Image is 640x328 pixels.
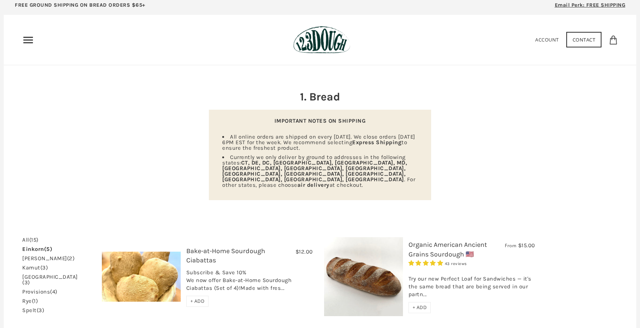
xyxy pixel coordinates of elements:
strong: air delivery [297,182,330,188]
span: Email Perk: FREE SHIPPING [555,2,626,8]
div: + ADD [409,302,431,313]
a: rye(1) [22,298,38,304]
a: Bake-at-Home Sourdough Ciabattas [186,247,265,264]
span: (5) [44,246,53,252]
span: All online orders are shipped on every [DATE]. We close orders [DATE] 6PM EST for the week. We re... [222,133,415,151]
p: FREE GROUND SHIPPING ON BREAD ORDERS $65+ [15,1,146,9]
span: $15.00 [518,242,535,249]
span: (1) [32,298,38,304]
span: From [505,242,516,249]
strong: Express Shipping [352,139,401,146]
h2: 1. Bread [209,89,431,105]
strong: IMPORTANT NOTES ON SHIPPING [274,117,366,124]
img: Bake-at-Home Sourdough Ciabattas [102,252,181,302]
img: Organic American Ancient Grains Sourdough 🇺🇸 [324,237,403,316]
a: provisions(4) [22,289,57,295]
a: Account [535,36,559,43]
nav: Primary [22,34,34,46]
img: 123Dough Bakery [293,26,350,54]
a: Contact [566,32,602,47]
span: + ADD [190,298,205,304]
a: [GEOGRAPHIC_DATA](3) [22,274,78,285]
a: Organic American Ancient Grains Sourdough 🇺🇸 [409,241,487,258]
a: spelt(3) [22,308,44,313]
span: (3) [40,264,48,271]
strong: CT, DE, DC, [GEOGRAPHIC_DATA], [GEOGRAPHIC_DATA], MD, [GEOGRAPHIC_DATA], [GEOGRAPHIC_DATA], [GEOG... [222,159,407,183]
div: Subscribe & Save 10% We now offer Bake-at-Home Sourdough Ciabattas (Set of 4)!Made with fres... [186,269,313,296]
span: (3) [37,307,44,314]
span: Currently we only deliver by ground to addresses in the following states: . For other states, ple... [222,154,415,188]
div: + ADD [186,296,209,307]
span: (4) [50,288,57,295]
span: (15) [29,236,39,243]
a: [PERSON_NAME](2) [22,256,74,261]
a: All(15) [22,237,39,243]
span: (2) [67,255,75,262]
a: einkorn(5) [22,246,52,252]
span: 43 reviews [445,261,467,266]
span: + ADD [413,304,427,311]
div: Try our new Perfect Loaf for Sandwiches — it's the same bread that are being served in our partn... [409,267,535,302]
span: $12.00 [296,248,313,255]
a: kamut(3) [22,265,48,271]
span: (3) [22,279,30,286]
span: 4.93 stars [409,260,445,266]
